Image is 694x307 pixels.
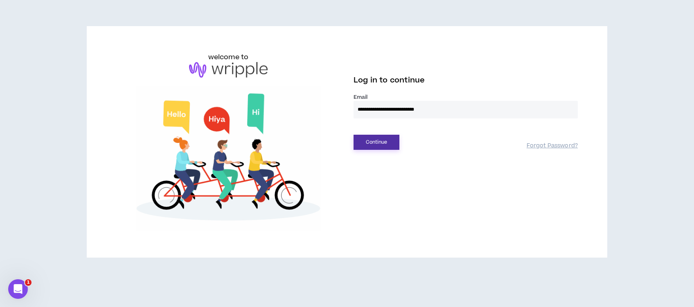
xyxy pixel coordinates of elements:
iframe: Intercom live chat [8,279,28,299]
button: Continue [354,135,399,150]
h6: welcome to [208,52,249,62]
a: Forgot Password? [527,142,578,150]
span: Log in to continue [354,75,425,85]
img: logo-brand.png [189,62,268,78]
span: 1 [25,279,32,286]
img: Welcome to Wripple [116,86,340,232]
label: Email [354,93,578,101]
